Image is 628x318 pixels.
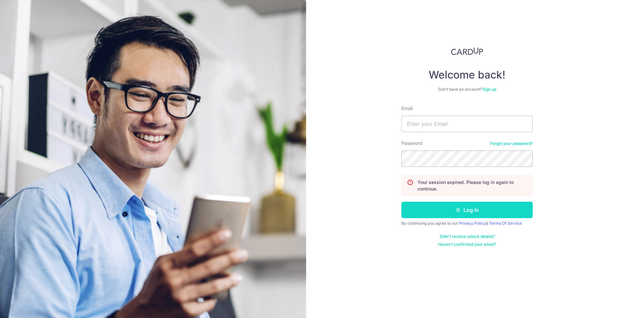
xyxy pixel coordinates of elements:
div: Don’t have an account? [401,87,533,92]
div: By continuing you agree to our & [401,221,533,226]
a: Privacy Policy [459,221,486,226]
button: Log in [401,202,533,218]
p: Your session expired. Please log in again to continue. [417,179,527,192]
label: Password [401,140,422,147]
a: Haven't confirmed your email? [438,242,496,247]
img: CardUp Logo [451,47,483,55]
label: Email [401,105,413,112]
a: Didn't receive unlock details? [440,234,495,239]
a: Terms Of Service [489,221,522,226]
a: Sign up [482,87,496,92]
a: Forgot your password? [490,141,533,146]
h4: Welcome back! [401,68,533,81]
input: Enter your Email [401,116,533,132]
